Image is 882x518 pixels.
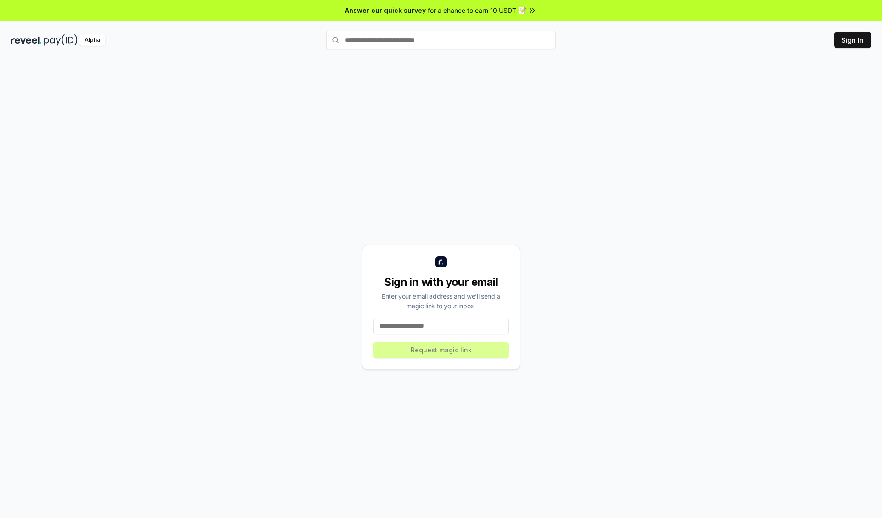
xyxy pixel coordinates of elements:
img: logo_small [435,256,447,267]
span: Answer our quick survey [345,6,426,15]
button: Sign In [834,32,871,48]
img: reveel_dark [11,34,42,46]
div: Sign in with your email [373,275,509,290]
div: Enter your email address and we’ll send a magic link to your inbox. [373,291,509,311]
span: for a chance to earn 10 USDT 📝 [428,6,526,15]
div: Alpha [79,34,105,46]
img: pay_id [44,34,78,46]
